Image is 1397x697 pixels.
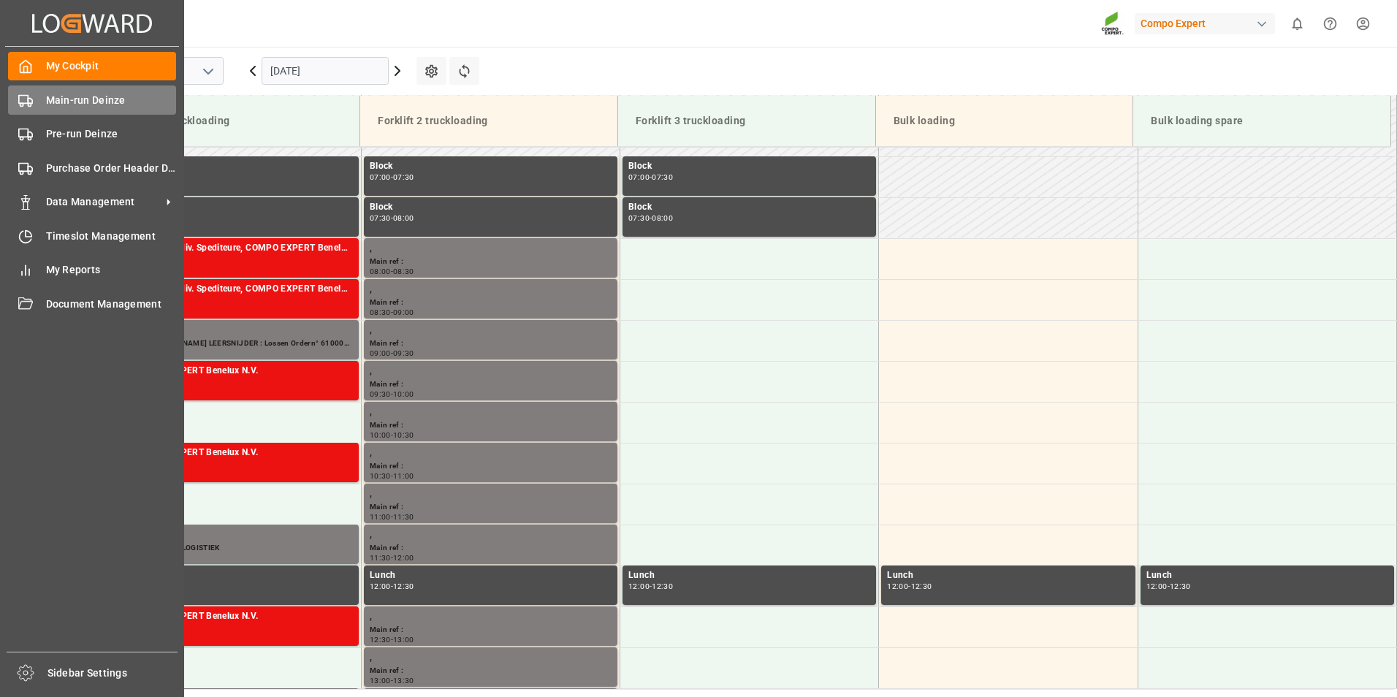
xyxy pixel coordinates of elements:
[8,153,176,182] a: Purchase Order Header Deinze
[370,542,612,555] div: Main ref :
[110,568,353,583] div: Lunch
[391,432,393,438] div: -
[110,241,353,256] div: Abholung durch div. Spediteure, COMPO EXPERT Benelux N.V.
[370,527,612,542] div: ,
[370,215,391,221] div: 07:30
[628,215,650,221] div: 07:30
[47,666,178,681] span: Sidebar Settings
[370,460,612,473] div: Main ref :
[1135,13,1275,34] div: Compo Expert
[370,378,612,391] div: Main ref :
[393,174,414,180] div: 07:30
[370,405,612,419] div: ,
[370,432,391,438] div: 10:00
[370,174,391,180] div: 07:00
[370,446,612,460] div: ,
[110,446,353,460] div: WTA, COMPO EXPERT Benelux N.V.
[46,161,177,176] span: Purchase Order Header Deinze
[393,350,414,357] div: 09:30
[370,241,612,256] div: ,
[370,419,612,432] div: Main ref :
[370,583,391,590] div: 12:00
[370,501,612,514] div: Main ref :
[908,583,910,590] div: -
[391,309,393,316] div: -
[911,583,932,590] div: 12:30
[1145,107,1379,134] div: Bulk loading spare
[888,107,1122,134] div: Bulk loading
[628,159,870,174] div: Block
[650,215,652,221] div: -
[391,583,393,590] div: -
[370,268,391,275] div: 08:00
[391,555,393,561] div: -
[262,57,389,85] input: DD.MM.YYYY
[8,221,176,250] a: Timeslot Management
[370,256,612,268] div: Main ref :
[370,297,612,309] div: Main ref :
[46,262,177,278] span: My Reports
[370,609,612,624] div: ,
[46,194,161,210] span: Data Management
[391,391,393,397] div: -
[46,93,177,108] span: Main-run Deinze
[197,60,218,83] button: open menu
[1146,568,1388,583] div: Lunch
[370,364,612,378] div: ,
[391,514,393,520] div: -
[652,583,673,590] div: 12:30
[46,126,177,142] span: Pre-run Deinze
[628,583,650,590] div: 12:00
[370,665,612,677] div: Main ref :
[110,378,353,391] div: Main ref : 14052747
[652,174,673,180] div: 07:30
[393,309,414,316] div: 09:00
[393,432,414,438] div: 10:30
[370,624,612,636] div: Main ref :
[110,159,353,174] div: Block
[650,583,652,590] div: -
[393,473,414,479] div: 11:00
[110,256,353,268] div: Main ref : 14052848
[114,107,348,134] div: Forklift 1 truckloading
[370,568,612,583] div: Lunch
[370,159,612,174] div: Block
[1170,583,1191,590] div: 12:30
[393,391,414,397] div: 10:00
[887,568,1129,583] div: Lunch
[110,364,353,378] div: WTA, COMPO EXPERT Benelux N.V.
[46,229,177,244] span: Timeslot Management
[8,52,176,80] a: My Cockpit
[393,583,414,590] div: 12:30
[393,636,414,643] div: 13:00
[46,58,177,74] span: My Cockpit
[391,636,393,643] div: -
[110,297,353,309] div: Main ref : 14052218
[393,215,414,221] div: 08:00
[370,677,391,684] div: 13:00
[887,583,908,590] div: 12:00
[393,677,414,684] div: 13:30
[393,555,414,561] div: 12:00
[46,297,177,312] span: Document Management
[110,460,353,473] div: Main ref : 14052890
[110,609,353,624] div: WTA, COMPO EXPERT Benelux N.V.
[370,487,612,501] div: ,
[391,350,393,357] div: -
[391,174,393,180] div: -
[110,282,353,297] div: Abholung durch div. Spediteure, COMPO EXPERT Benelux N.V.
[370,555,391,561] div: 11:30
[370,200,612,215] div: Block
[628,200,870,215] div: Block
[372,107,606,134] div: Forklift 2 truckloading
[110,200,353,215] div: Block
[110,527,353,542] div: ,
[370,473,391,479] div: 10:30
[110,542,353,555] div: Main ref : MEETING LOGISTIEK
[391,473,393,479] div: -
[370,309,391,316] div: 08:30
[1135,9,1281,37] button: Compo Expert
[1146,583,1168,590] div: 12:00
[652,215,673,221] div: 08:00
[391,215,393,221] div: -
